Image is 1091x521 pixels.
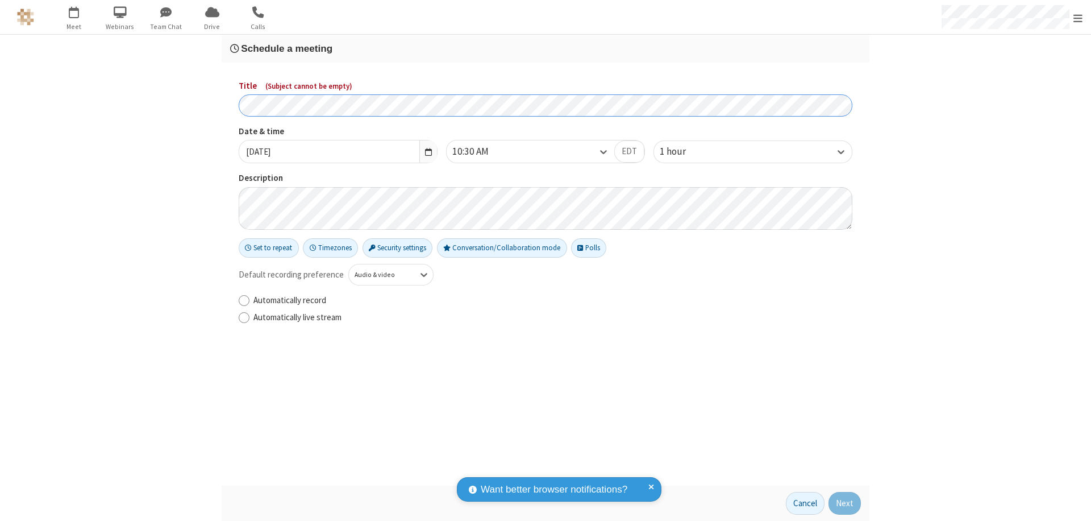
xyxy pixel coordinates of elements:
iframe: Chat [1063,491,1082,513]
button: Conversation/Collaboration mode [437,238,567,258]
label: Date & time [239,125,438,138]
button: Security settings [363,238,433,258]
div: 10:30 AM [452,144,508,159]
span: Calls [237,22,280,32]
button: Cancel [786,492,825,515]
span: Default recording preference [239,268,344,282]
span: Want better browser notifications? [481,482,627,497]
span: Webinars [99,22,141,32]
span: Schedule a meeting [241,43,332,54]
div: Audio & video [355,270,409,280]
label: Description [239,172,852,185]
span: Team Chat [145,22,188,32]
button: Set to repeat [239,238,299,258]
div: 1 hour [660,144,705,159]
button: Timezones [303,238,358,258]
img: QA Selenium DO NOT DELETE OR CHANGE [17,9,34,26]
span: Meet [53,22,95,32]
button: EDT [614,140,644,163]
label: Automatically live stream [253,311,852,324]
button: Next [828,492,861,515]
label: Title [239,80,852,93]
span: ( Subject cannot be empty ) [265,81,352,91]
span: Drive [191,22,234,32]
button: Polls [571,238,606,258]
label: Automatically record [253,294,852,307]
